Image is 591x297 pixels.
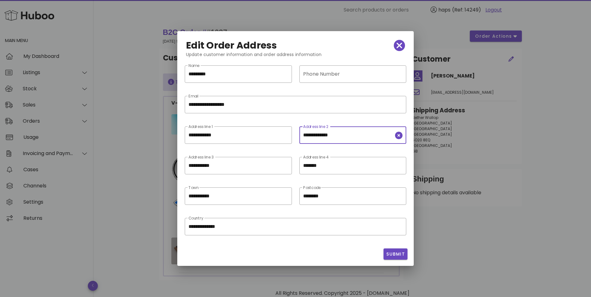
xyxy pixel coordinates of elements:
[303,125,328,129] label: Address line 2
[181,51,410,63] div: Update customer information and order address information
[395,132,403,139] button: clear icon
[384,248,408,260] button: Submit
[186,40,277,50] h2: Edit Order Address
[188,155,214,160] label: Address line 3
[386,251,405,257] span: Submit
[188,216,203,221] label: Country
[188,64,199,68] label: Name
[303,155,329,160] label: Address line 4
[188,94,198,99] label: Email
[188,186,198,190] label: Town
[303,186,321,190] label: Postcode
[188,125,213,129] label: Address line 1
